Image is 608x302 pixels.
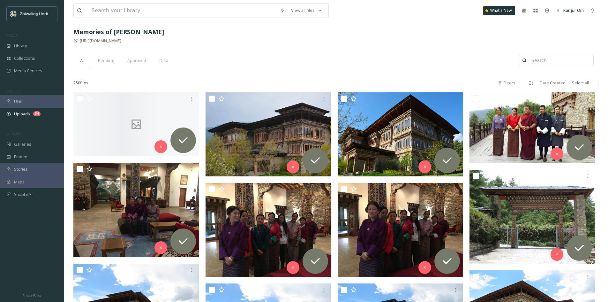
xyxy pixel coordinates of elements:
[6,89,20,93] span: COLLECT
[14,154,30,160] span: Embeds
[160,58,168,64] span: Data
[73,163,199,257] img: ext_1756123927.864746_gm@zhiwaling.com-IMG_0999.JPG
[14,141,31,147] span: Galleries
[20,11,55,17] span: Zhiwaling Heritage
[80,37,121,44] a: [URL][DOMAIN_NAME]
[495,77,519,89] div: Filters
[6,131,21,136] span: WIDGETS
[33,111,41,116] div: 34
[127,58,146,64] span: Approved
[206,92,331,176] img: ext_1756123930.183182_gm@zhiwaling.com-yt.jpg
[563,7,584,13] span: Kanjur Om
[88,4,276,18] input: Search your library
[6,33,18,38] span: MEDIA
[338,92,463,176] img: ext_1756123928.945514_gm@zhiwaling.com-lp.jpg
[537,77,569,89] div: Date Created
[469,170,595,264] img: ext_1756123927.097046_gm@zhiwaling.com-IMG_0427.JPG
[14,191,32,197] span: SnapLink
[14,111,30,117] span: Uploads
[206,183,331,277] img: ext_1756123927.588244_gm@zhiwaling.com-IMG_0991.JPG
[80,58,85,64] span: All
[14,55,35,61] span: Collections
[338,183,463,277] img: ext_1756123927.452924_gm@zhiwaling.com-IMG_0987.JPG
[553,4,587,17] a: Kanjur Om
[483,6,515,15] a: What's New
[14,98,23,105] span: UGC
[288,4,325,17] a: View all files
[80,38,121,43] span: [URL][DOMAIN_NAME]
[98,58,114,64] span: Pending
[469,92,595,163] img: ext_1756123928.374993_gm@zhiwaling.com-IMG-20210510-WA0000.jpg
[14,68,42,74] span: Media Centres
[528,54,590,67] input: Search
[73,80,88,86] span: 250 file s
[14,179,25,185] span: Maps
[10,11,17,17] img: Screenshot%202025-04-29%20at%2011.05.50.png
[73,27,164,36] strong: Memories of [PERSON_NAME]
[23,293,41,298] span: Privacy Policy
[14,166,28,172] span: Stories
[23,291,41,299] a: Privacy Policy
[14,43,27,49] span: Library
[572,80,589,86] span: Select all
